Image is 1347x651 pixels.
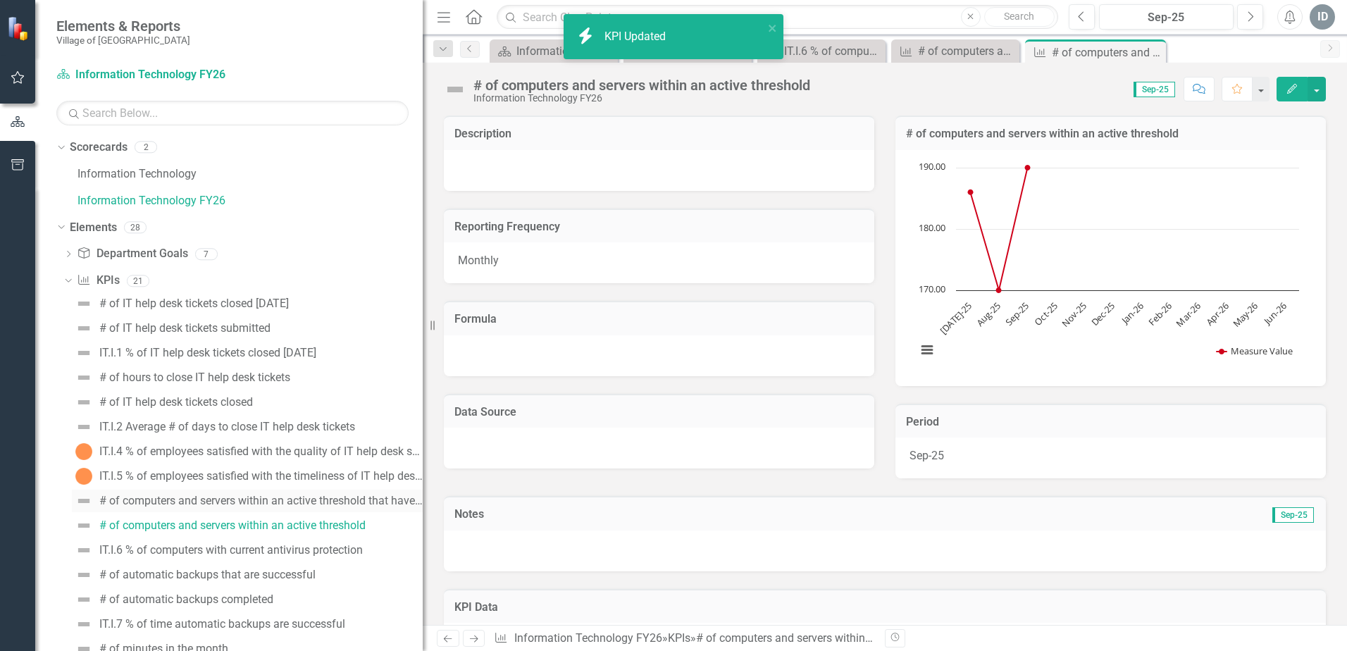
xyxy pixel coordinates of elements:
div: # of hours to close IT help desk tickets [99,371,290,384]
text: 170.00 [919,283,945,295]
button: close [768,20,778,36]
input: Search Below... [56,101,409,125]
a: # of computers and servers within an active threshold that have current antivirus protection [72,490,423,512]
img: Not Defined [75,492,92,509]
a: Elements [70,220,117,236]
img: Not Defined [75,566,92,583]
a: # of IT help desk tickets submitted [72,317,271,340]
img: Not Defined [75,345,92,361]
div: » » [494,631,874,647]
div: IT.I.2 Average # of days to close IT help desk tickets [99,421,355,433]
text: May-26 [1230,299,1260,330]
div: # of computers and servers within an active threshold [473,77,810,93]
text: Mar-26 [1173,299,1203,329]
text: 180.00 [919,221,945,234]
text: Apr-26 [1203,299,1231,328]
div: ID [1310,4,1335,30]
h3: Description [454,128,864,140]
span: Elements & Reports [56,18,190,35]
div: IT.I.5 % of employees satisfied with the timeliness of IT help desk services [99,470,423,483]
a: # of automatic backups that are successful [72,564,316,586]
img: Not Defined [75,369,92,386]
img: Not Defined [444,78,466,101]
a: KPIs [668,631,690,645]
img: ClearPoint Strategy [7,15,32,40]
img: Not Defined [75,542,92,559]
div: # of computers and servers within an active threshold [696,631,962,645]
a: Information Technology - Landing Page [493,42,614,60]
div: 2 [135,142,157,154]
div: # of IT help desk tickets closed [DATE] [99,297,289,310]
img: No Information [75,468,92,485]
h3: Period [906,416,1315,428]
small: Village of [GEOGRAPHIC_DATA] [56,35,190,46]
h3: Data Source [454,406,864,418]
div: # of IT help desk tickets submitted [99,322,271,335]
path: Jul-25, 186. Measure Value. [968,189,974,194]
div: Information Technology - Landing Page [516,42,614,60]
img: Not Defined [75,418,92,435]
div: Information Technology FY26 [473,93,810,104]
img: Not Defined [75,517,92,534]
a: IT.I.6 % of computers with current antivirus protection [761,42,882,60]
div: 21 [127,275,149,287]
img: Not Defined [75,295,92,312]
text: Sep-25 [1003,299,1031,328]
text: Jun-26 [1260,299,1289,328]
a: # of computers and servers within an active threshold that have current antivirus protection [895,42,1016,60]
h3: Notes [454,508,805,521]
h3: # of computers and servers within an active threshold [906,128,1315,140]
path: Aug-25, 170. Measure Value. [996,287,1002,293]
img: Not Defined [75,394,92,411]
h3: Reporting Frequency [454,221,864,233]
img: Not Defined [75,616,92,633]
div: IT.I.7 % of time automatic backups are successful [99,618,345,631]
a: # of IT help desk tickets closed [DATE] [72,292,289,315]
div: IT.I.6 % of computers with current antivirus protection [99,544,363,557]
div: # of computers and servers within an active threshold [1052,44,1162,61]
a: KPIs [77,273,119,289]
text: Aug-25 [974,299,1003,329]
button: Search [984,7,1055,27]
div: Monthly [444,242,874,283]
a: IT.I.2 Average # of days to close IT help desk tickets [72,416,355,438]
img: Not Defined [75,591,92,608]
a: # of hours to close IT help desk tickets [72,366,290,389]
div: IT.I.6 % of computers with current antivirus protection [784,42,882,60]
text: Dec-25 [1088,299,1117,328]
h3: Formula [454,313,864,325]
path: Sep-25, 190. Measure Value. [1025,165,1031,170]
a: IT.I.5 % of employees satisfied with the timeliness of IT help desk services [72,465,423,488]
a: IT.I.7 % of time automatic backups are successful [72,613,345,635]
span: Sep-25 [1134,82,1175,97]
div: IT.I.1 % of IT help desk tickets closed [DATE] [99,347,316,359]
img: No Information [75,443,92,460]
span: Sep-25 [1272,507,1314,523]
input: Search ClearPoint... [497,5,1058,30]
button: Show Measure Value [1217,345,1293,357]
a: Department Goals [77,246,187,262]
div: # of automatic backups that are successful [99,569,316,581]
a: IT.I.4 % of employees satisfied with the quality of IT help desk services [72,440,423,463]
a: # of automatic backups completed [72,588,273,611]
div: KPI Updated [604,29,669,45]
a: Information Technology [77,166,423,182]
a: Information Technology FY26 [514,631,662,645]
div: 28 [124,221,147,233]
div: 7 [195,248,218,260]
a: Scorecards [70,139,128,156]
text: Feb-26 [1146,299,1174,328]
text: Oct-25 [1031,299,1060,328]
div: # of automatic backups completed [99,593,273,606]
div: # of IT help desk tickets closed [99,396,253,409]
text: Jan-26 [1118,299,1146,328]
button: Sep-25 [1099,4,1234,30]
div: IT.I.4 % of employees satisfied with the quality of IT help desk services [99,445,423,458]
a: IT.I.1 % of IT help desk tickets closed [DATE] [72,342,316,364]
div: # of computers and servers within an active threshold that have current antivirus protection [918,42,1016,60]
h3: KPI Data [454,601,1315,614]
div: # of computers and servers within an active threshold that have current antivirus protection [99,495,423,507]
a: Information Technology FY26 [56,67,232,83]
div: # of computers and servers within an active threshold [99,519,366,532]
span: Search [1004,11,1034,22]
